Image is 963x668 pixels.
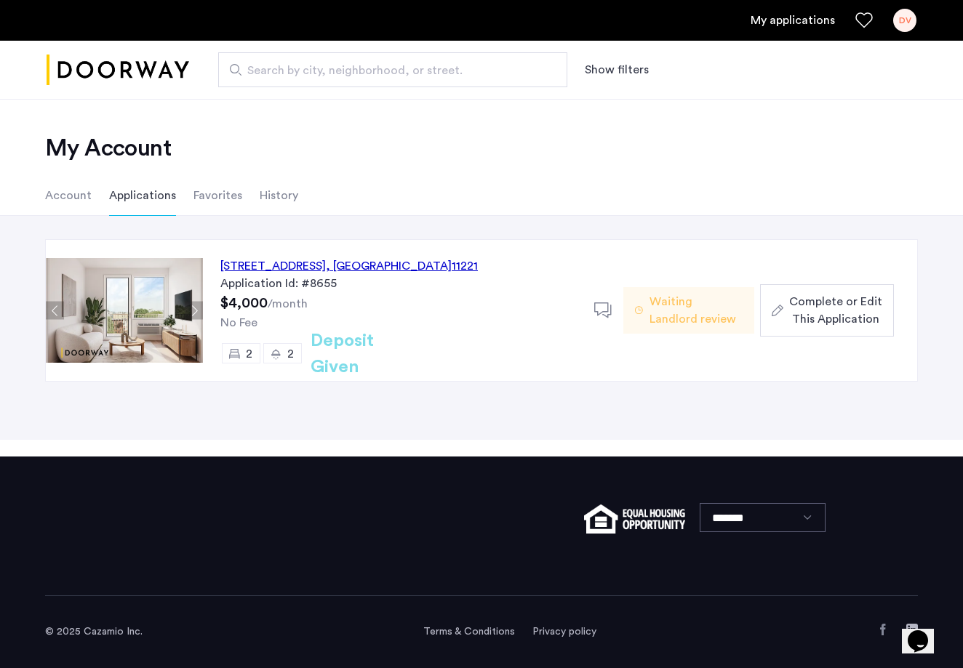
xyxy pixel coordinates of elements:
div: Application Id: #8655 [220,275,577,292]
h2: Deposit Given [311,328,426,380]
span: 2 [287,348,294,360]
button: Previous apartment [46,302,64,320]
sub: /month [268,298,308,310]
span: No Fee [220,317,257,329]
span: 2 [246,348,252,360]
a: Favorites [855,12,873,29]
div: DV [893,9,916,32]
button: Next apartment [185,302,203,320]
iframe: chat widget [902,610,948,653]
img: logo [47,43,189,97]
a: Facebook [877,624,889,635]
img: equal-housing.png [584,504,685,534]
span: Waiting Landlord review [650,293,743,328]
li: Favorites [193,175,242,216]
img: Apartment photo [46,258,203,363]
span: © 2025 Cazamio Inc. [45,627,143,637]
input: Apartment Search [218,52,567,87]
span: , [GEOGRAPHIC_DATA] [326,260,452,272]
select: Language select [700,503,826,532]
li: Account [45,175,92,216]
h2: My Account [45,134,918,163]
li: Applications [109,175,176,216]
button: button [760,284,894,337]
span: $4,000 [220,296,268,310]
a: Privacy policy [532,624,596,639]
button: Show or hide filters [585,61,649,79]
li: History [260,175,298,216]
a: Cazamio logo [47,43,189,97]
span: Complete or Edit This Application [789,293,882,328]
a: My application [751,12,835,29]
span: Search by city, neighborhood, or street. [247,62,527,79]
div: [STREET_ADDRESS] 11221 [220,257,478,275]
a: Terms and conditions [423,624,515,639]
